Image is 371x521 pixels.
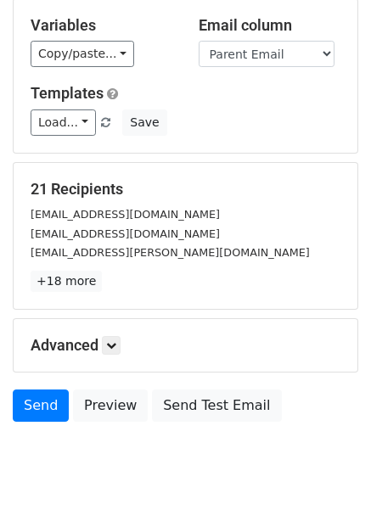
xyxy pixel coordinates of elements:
iframe: Chat Widget [286,440,371,521]
small: [EMAIL_ADDRESS][DOMAIN_NAME] [31,208,220,221]
h5: 21 Recipients [31,180,340,199]
small: [EMAIL_ADDRESS][DOMAIN_NAME] [31,227,220,240]
small: [EMAIL_ADDRESS][PERSON_NAME][DOMAIN_NAME] [31,246,310,259]
a: Copy/paste... [31,41,134,67]
h5: Advanced [31,336,340,355]
button: Save [122,109,166,136]
a: Preview [73,389,148,422]
a: +18 more [31,271,102,292]
h5: Variables [31,16,173,35]
a: Send [13,389,69,422]
a: Send Test Email [152,389,281,422]
h5: Email column [199,16,341,35]
a: Templates [31,84,104,102]
a: Load... [31,109,96,136]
